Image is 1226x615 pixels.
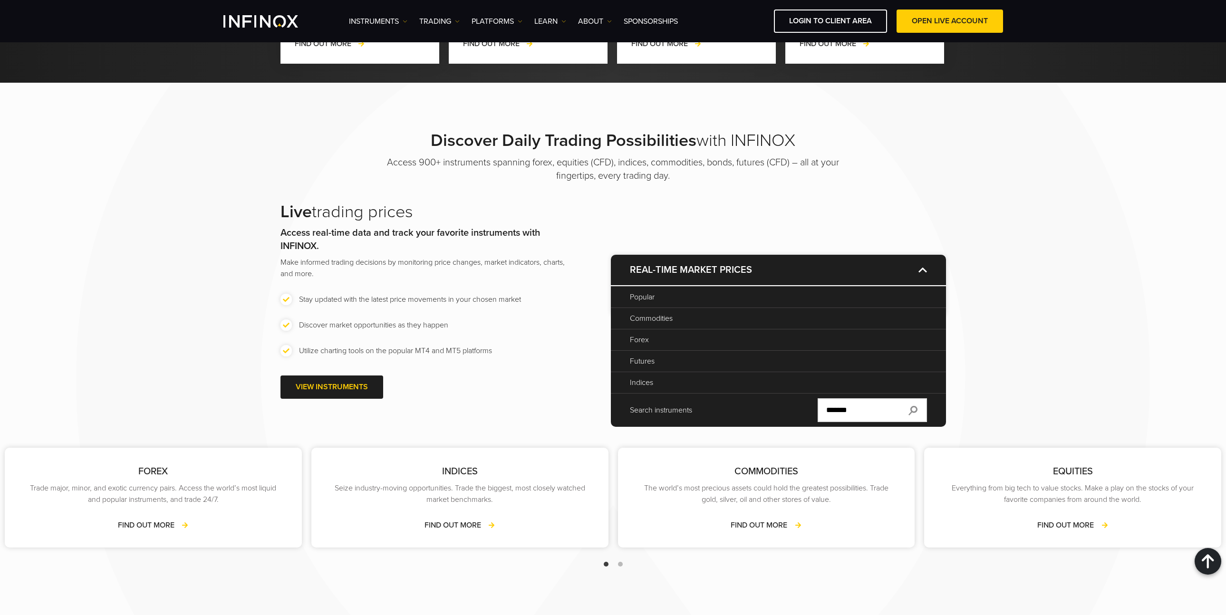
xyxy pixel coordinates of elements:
[280,375,383,399] a: VIEW INSTRUMENTS
[618,562,623,567] span: Go to slide 2
[943,464,1202,479] p: EQUITIES
[534,16,566,27] a: Learn
[723,285,834,317] th: Sell
[295,38,366,49] a: FIND OUT MORE
[280,202,573,222] h2: trading prices
[611,285,723,317] th: Markets
[425,519,495,531] a: FIND OUT MORE
[631,39,688,48] span: FIND OUT MORE
[419,16,460,27] a: TRADING
[630,264,752,276] strong: Real-time market prices
[280,319,573,331] li: Discover market opportunities as they happen
[280,257,573,279] p: Make informed trading decisions by monitoring price changes, market indicators, charts, and more.
[295,39,351,48] span: FIND OUT MORE
[376,156,851,183] p: Access 900+ instruments spanning forex, equities (CFD), indices, commodities, bonds, futures (CFD...
[800,38,870,49] a: FIND OUT MORE
[630,356,927,367] p: Futures
[774,10,887,33] a: LOGIN TO CLIENT AREA
[604,562,608,567] span: Go to slide 1
[330,464,589,479] p: INDICES
[24,482,283,505] p: Trade major, minor, and exotic currency pairs. Access the world’s most liquid and popular instrum...
[578,16,612,27] a: ABOUT
[349,16,407,27] a: Instruments
[630,291,927,303] p: Popular
[637,482,896,505] p: The world’s most precious assets could hold the greatest possibilities. Trade gold, silver, oil a...
[330,482,589,505] p: Seize industry-moving opportunities. Trade the biggest, most closely watched market benchmarks.
[631,38,702,49] a: FIND OUT MORE
[280,227,540,252] strong: Access real-time data and track your favorite instruments with INFINOX.
[118,519,189,531] a: FIND OUT MORE
[1037,519,1108,531] a: FIND OUT MORE
[472,16,522,27] a: PLATFORMS
[24,464,283,479] p: FOREX
[800,39,856,48] span: FIND OUT MORE
[376,130,851,151] h2: with INFINOX
[624,16,678,27] a: SPONSORSHIPS
[834,285,946,317] th: Buy
[630,404,692,416] p: Search instruments
[630,377,927,388] p: Indices
[431,130,696,151] strong: Discover Daily Trading Possibilities
[280,294,573,305] li: Stay updated with the latest price movements in your chosen market
[280,202,312,222] strong: Live
[637,464,896,479] p: COMMODITIES
[731,519,801,531] a: FIND OUT MORE
[943,482,1202,505] p: Everything from big tech to value stocks. Make a play on the stocks of your favorite companies fr...
[897,10,1003,33] a: OPEN LIVE ACCOUNT
[630,334,927,346] p: Forex
[463,38,534,49] a: FIND OUT MORE
[630,313,927,324] p: Commodities
[223,15,320,28] a: INFINOX Logo
[463,39,520,48] span: FIND OUT MORE
[280,345,573,356] li: Utilize charting tools on the popular MT4 and MT5 platforms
